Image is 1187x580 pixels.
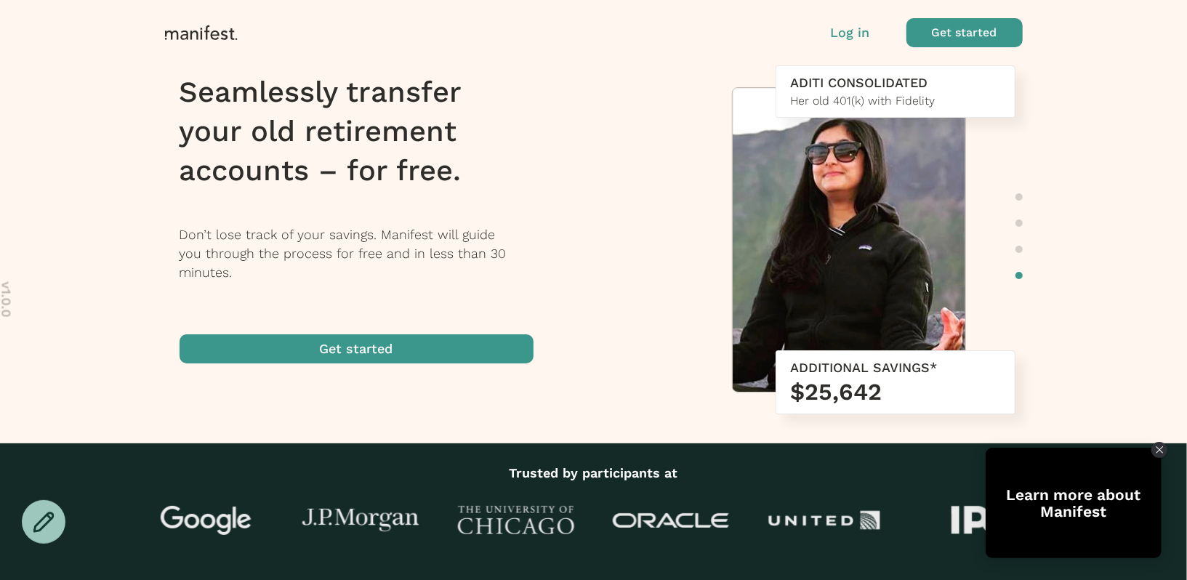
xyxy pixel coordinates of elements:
img: University of Chicago [458,506,574,535]
h3: $25,642 [791,377,1000,406]
div: Aditi CONSOLIDATED [791,73,1000,92]
p: Don’t lose track of your savings. Manifest will guide you through the process for free and in les... [180,225,552,282]
img: Aditi [733,88,965,399]
div: ADDITIONAL SAVINGS* [791,358,1000,377]
img: Oracle [613,513,729,528]
button: Get started [180,334,534,363]
img: Google [148,506,264,535]
div: Her old 401(k) with Fidelity [791,92,1000,110]
h1: Seamlessly transfer your old retirement accounts – for free. [180,73,552,190]
button: Log in [831,23,870,42]
img: J.P Morgan [302,509,419,533]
